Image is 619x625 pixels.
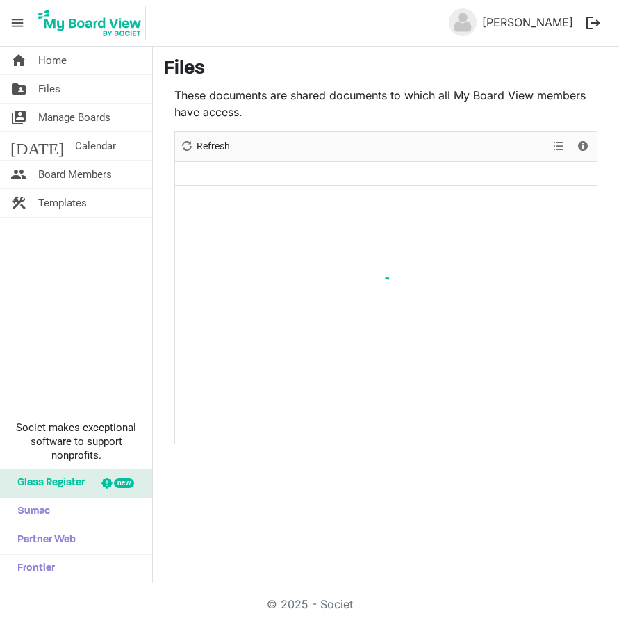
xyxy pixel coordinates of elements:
[10,104,27,131] span: switch_account
[38,104,110,131] span: Manage Boards
[6,421,146,462] span: Societ makes exceptional software to support nonprofits.
[34,6,146,40] img: My Board View Logo
[10,132,64,160] span: [DATE]
[10,47,27,74] span: home
[38,47,67,74] span: Home
[34,6,151,40] a: My Board View Logo
[579,8,608,38] button: logout
[10,161,27,188] span: people
[38,161,112,188] span: Board Members
[10,469,85,497] span: Glass Register
[164,58,608,81] h3: Files
[477,8,579,36] a: [PERSON_NAME]
[10,189,27,217] span: construction
[10,555,55,583] span: Frontier
[10,498,50,526] span: Sumac
[10,75,27,103] span: folder_shared
[114,478,134,488] div: new
[174,87,597,120] p: These documents are shared documents to which all My Board View members have access.
[38,189,87,217] span: Templates
[449,8,477,36] img: no-profile-picture.svg
[38,75,60,103] span: Files
[10,526,76,554] span: Partner Web
[4,10,31,36] span: menu
[267,597,353,611] a: © 2025 - Societ
[75,132,116,160] span: Calendar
